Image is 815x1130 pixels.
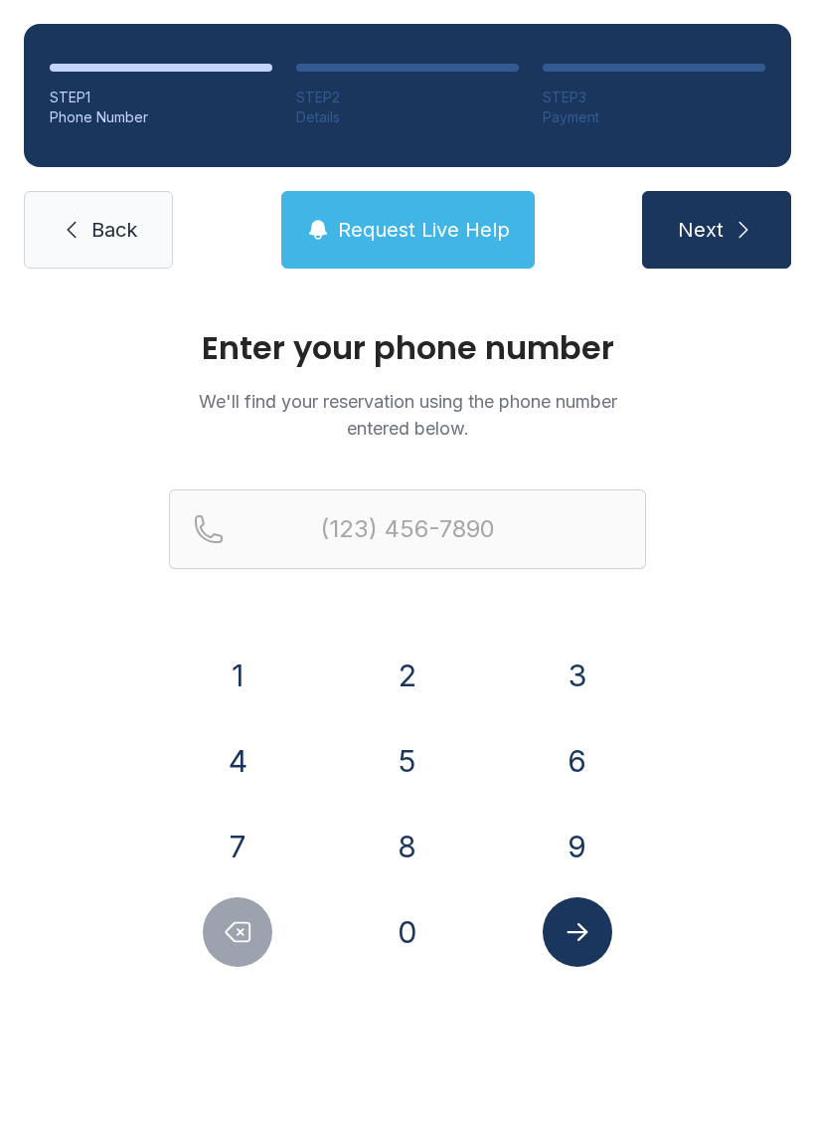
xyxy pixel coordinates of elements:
[50,107,272,127] div: Phone Number
[296,88,519,107] div: STEP 2
[169,388,646,442] p: We'll find your reservation using the phone number entered below.
[169,332,646,364] h1: Enter your phone number
[678,216,724,244] span: Next
[203,897,272,967] button: Delete number
[543,812,612,881] button: 9
[203,641,272,710] button: 1
[543,641,612,710] button: 3
[50,88,272,107] div: STEP 1
[296,107,519,127] div: Details
[203,812,272,881] button: 7
[543,726,612,796] button: 6
[169,489,646,569] input: Reservation phone number
[203,726,272,796] button: 4
[91,216,137,244] span: Back
[338,216,510,244] span: Request Live Help
[543,897,612,967] button: Submit lookup form
[543,88,765,107] div: STEP 3
[373,641,442,710] button: 2
[543,107,765,127] div: Payment
[373,897,442,967] button: 0
[373,812,442,881] button: 8
[373,726,442,796] button: 5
